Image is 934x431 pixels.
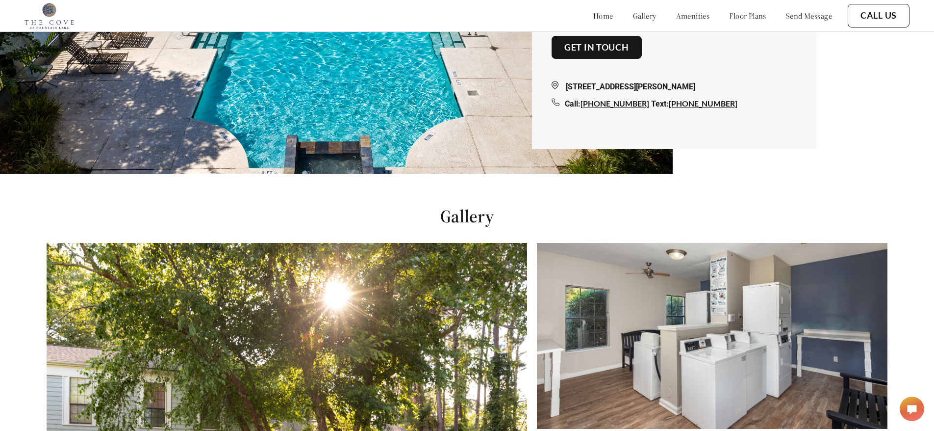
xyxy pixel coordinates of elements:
[552,81,797,93] div: [STREET_ADDRESS][PERSON_NAME]
[651,99,669,108] span: Text:
[25,2,74,29] img: cove_at_fountain_lake_logo.png
[565,99,581,108] span: Call:
[786,11,832,21] a: send message
[552,36,642,59] button: Get in touch
[537,243,887,429] img: Alt text
[633,11,656,21] a: gallery
[593,11,613,21] a: home
[564,42,629,53] a: Get in touch
[729,11,766,21] a: floor plans
[860,10,897,21] a: Call Us
[848,4,909,27] button: Call Us
[676,11,710,21] a: amenities
[581,99,649,108] a: [PHONE_NUMBER]
[669,99,737,108] a: [PHONE_NUMBER]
